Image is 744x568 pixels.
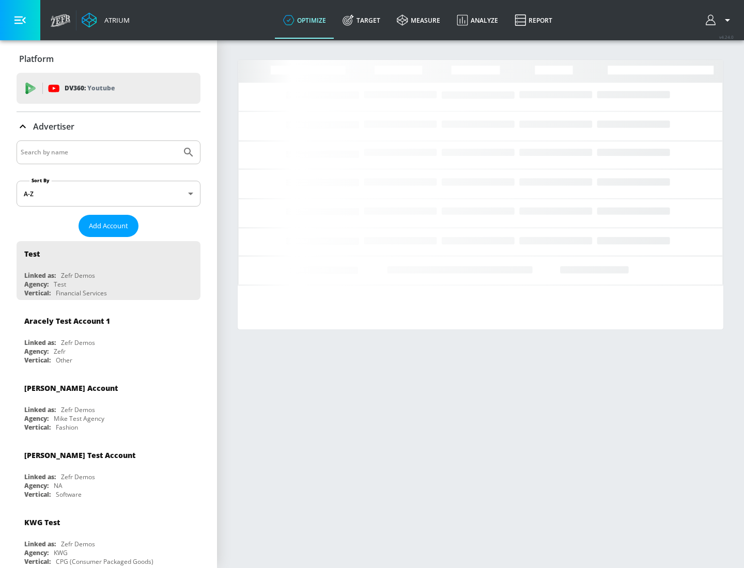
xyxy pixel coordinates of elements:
div: Linked as: [24,271,56,280]
div: Zefr Demos [61,405,95,414]
span: Add Account [89,220,128,232]
div: Vertical: [24,423,51,432]
div: Linked as: [24,338,56,347]
div: Atrium [100,15,130,25]
div: Vertical: [24,490,51,499]
a: measure [389,2,448,39]
div: TestLinked as:Zefr DemosAgency:TestVertical:Financial Services [17,241,200,300]
div: Zefr Demos [61,540,95,548]
div: [PERSON_NAME] AccountLinked as:Zefr DemosAgency:Mike Test AgencyVertical:Fashion [17,375,200,434]
div: Advertiser [17,112,200,141]
div: [PERSON_NAME] Test AccountLinked as:Zefr DemosAgency:NAVertical:Software [17,443,200,501]
input: Search by name [21,146,177,159]
a: Analyze [448,2,506,39]
label: Sort By [29,177,52,184]
div: Agency: [24,414,49,423]
div: Agency: [24,280,49,289]
div: Agency: [24,347,49,356]
div: Fashion [56,423,78,432]
p: Youtube [87,83,115,93]
div: Test [24,249,40,259]
div: Agency: [24,548,49,557]
div: [PERSON_NAME] Account [24,383,118,393]
div: Zefr Demos [61,271,95,280]
button: Add Account [79,215,138,237]
div: A-Z [17,181,200,207]
div: NA [54,481,63,490]
span: v 4.24.0 [719,34,734,40]
div: Vertical: [24,557,51,566]
div: Linked as: [24,472,56,481]
a: Report [506,2,561,39]
div: CPG (Consumer Packaged Goods) [56,557,153,566]
a: Atrium [82,12,130,28]
div: Aracely Test Account 1Linked as:Zefr DemosAgency:ZefrVertical:Other [17,308,200,367]
a: Target [334,2,389,39]
div: Zefr [54,347,66,356]
div: [PERSON_NAME] Test Account [24,450,135,460]
div: Platform [17,44,200,73]
div: Vertical: [24,289,51,297]
div: Zefr Demos [61,338,95,347]
div: Software [56,490,82,499]
div: DV360: Youtube [17,73,200,104]
div: Linked as: [24,405,56,414]
p: Advertiser [33,121,74,132]
div: Linked as: [24,540,56,548]
div: KWG [54,548,68,557]
div: Other [56,356,72,365]
div: Aracely Test Account 1 [24,316,110,326]
a: optimize [275,2,334,39]
div: KWG Test [24,517,60,527]
div: Mike Test Agency [54,414,104,423]
p: DV360: [65,83,115,94]
div: Agency: [24,481,49,490]
div: Vertical: [24,356,51,365]
p: Platform [19,53,54,65]
div: Financial Services [56,289,107,297]
div: Zefr Demos [61,472,95,481]
div: Test [54,280,66,289]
